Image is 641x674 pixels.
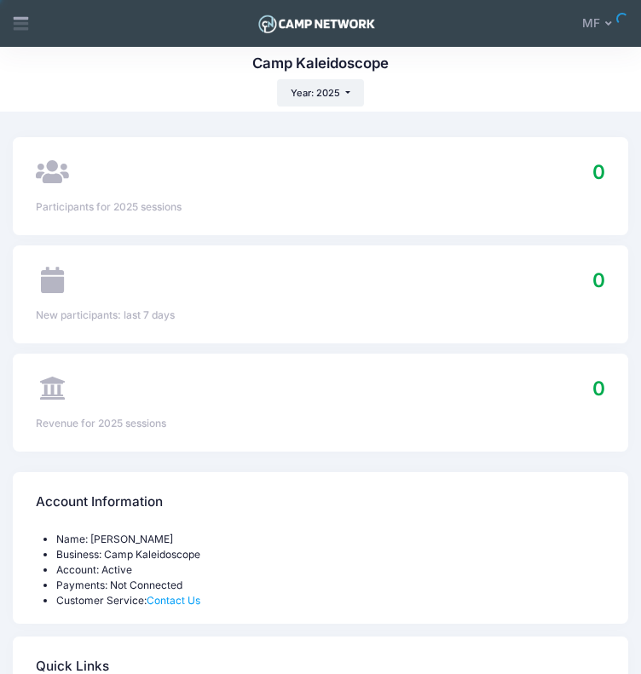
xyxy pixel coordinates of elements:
[592,268,605,291] span: 0
[36,308,605,323] div: New participants: last 7 days
[291,87,340,99] span: Year: 2025
[56,593,605,608] li: Customer Service:
[592,377,605,400] span: 0
[277,79,364,107] button: Year: 2025
[252,55,389,72] h1: Camp Kaleidoscope
[572,5,628,41] button: MF
[36,416,605,431] div: Revenue for 2025 sessions
[56,532,605,547] li: Name: [PERSON_NAME]
[56,578,605,593] li: Payments: Not Connected
[36,482,163,521] h4: Account Information
[582,14,600,32] span: MF
[147,594,200,607] a: Contact Us
[36,199,605,215] div: Participants for 2025 sessions
[256,11,378,37] img: Logo
[8,5,33,41] div: Show aside menu
[56,547,605,562] li: Business: Camp Kaleidoscope
[56,562,605,578] li: Account: Active
[592,160,605,183] span: 0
